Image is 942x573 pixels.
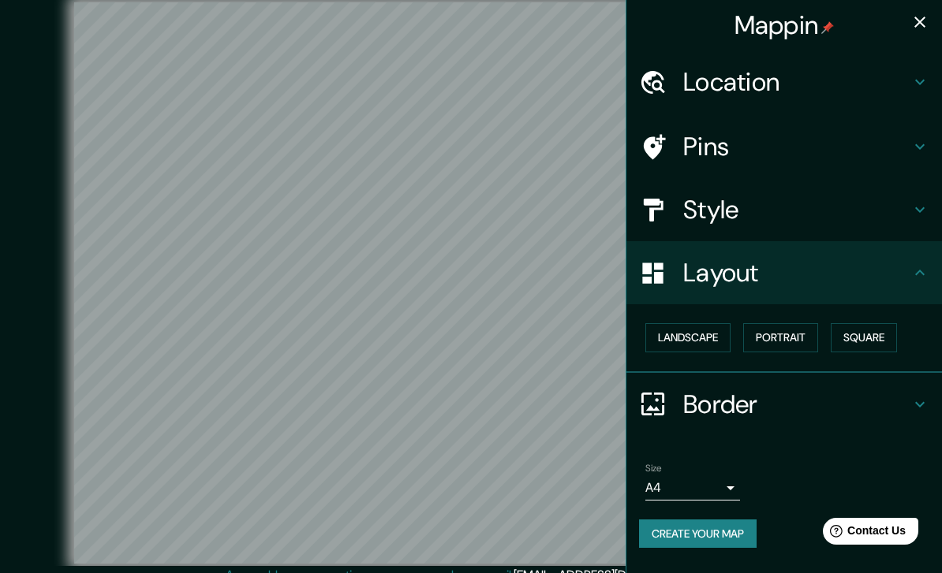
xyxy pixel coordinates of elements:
[645,461,662,474] label: Size
[639,519,757,549] button: Create your map
[683,131,910,162] h4: Pins
[626,373,942,436] div: Border
[645,323,731,352] button: Landscape
[683,194,910,225] h4: Style
[683,66,910,98] h4: Location
[683,389,910,420] h4: Border
[683,257,910,288] h4: Layout
[74,2,869,564] canvas: Map
[626,50,942,113] div: Location
[626,241,942,304] div: Layout
[645,475,740,500] div: A4
[735,9,835,41] h4: Mappin
[802,512,925,556] iframe: Help widget launcher
[626,115,942,178] div: Pins
[821,21,834,34] img: pin-icon.png
[743,323,818,352] button: Portrait
[831,323,897,352] button: Square
[626,178,942,241] div: Style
